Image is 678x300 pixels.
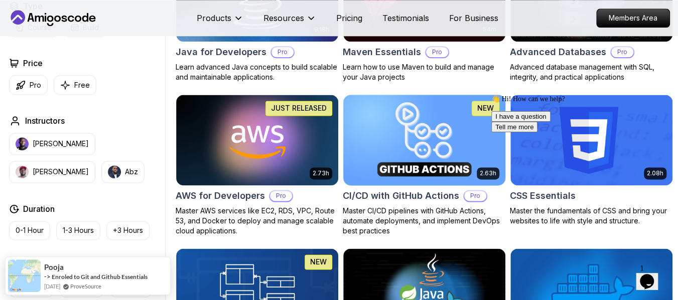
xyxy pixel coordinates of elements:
[70,282,101,290] a: ProveSource
[313,169,329,177] p: 2.73h
[23,57,43,69] h2: Price
[270,191,292,201] p: Pro
[176,189,265,203] h2: AWS for Developers
[636,260,668,290] iframe: chat widget
[33,167,89,177] p: [PERSON_NAME]
[263,12,316,32] button: Resources
[343,206,506,236] p: Master CI/CD pipelines with GitHub Actions, automate deployments, and implement DevOps best pract...
[54,75,96,95] button: Free
[487,91,668,255] iframe: chat widget
[272,47,294,57] p: Pro
[271,103,327,113] p: JUST RELEASED
[597,9,669,27] p: Members Area
[106,221,150,240] button: +3 Hours
[449,12,498,24] a: For Business
[56,221,100,240] button: 1-3 Hours
[343,94,506,236] a: CI/CD with GitHub Actions card2.63hNEWCI/CD with GitHub ActionsProMaster CI/CD pipelines with Git...
[197,12,231,24] p: Products
[23,203,55,215] h2: Duration
[16,165,29,178] img: instructor img
[510,45,606,59] h2: Advanced Databases
[4,5,77,12] span: 👋 Hi! How can we help?
[125,167,138,177] p: Abz
[197,12,243,32] button: Products
[596,9,670,28] a: Members Area
[9,75,48,95] button: Pro
[510,62,673,82] p: Advanced database management with SQL, integrity, and practical applications
[63,225,94,235] p: 1-3 Hours
[44,263,64,271] span: Pooja
[176,95,338,185] img: AWS for Developers card
[176,62,339,82] p: Learn advanced Java concepts to build scalable and maintainable applications.
[176,206,339,236] p: Master AWS services like EC2, RDS, VPC, Route 53, and Docker to deploy and manage scalable cloud ...
[44,272,51,280] span: ->
[426,47,448,57] p: Pro
[4,21,63,31] button: I have a question
[33,139,89,149] p: [PERSON_NAME]
[30,80,41,90] p: Pro
[74,80,90,90] p: Free
[52,273,148,280] a: Enroled to Git and Github Essentials
[611,47,633,57] p: Pro
[343,62,506,82] p: Learn how to use Maven to build and manage your Java projects
[25,115,65,127] h2: Instructors
[4,31,50,42] button: Tell me more
[9,133,95,155] button: instructor img[PERSON_NAME]
[480,169,496,177] p: 2.63h
[101,161,145,183] button: instructor imgAbz
[310,257,327,267] p: NEW
[16,225,44,235] p: 0-1 Hour
[4,4,185,42] div: 👋 Hi! How can we help?I have a questionTell me more
[176,45,266,59] h2: Java for Developers
[9,161,95,183] button: instructor img[PERSON_NAME]
[16,137,29,150] img: instructor img
[176,94,339,236] a: AWS for Developers card2.73hJUST RELEASEDAWS for DevelopersProMaster AWS services like EC2, RDS, ...
[263,12,304,24] p: Resources
[44,282,60,290] span: [DATE]
[108,165,121,178] img: instructor img
[382,12,429,24] a: Testimonials
[464,191,486,201] p: Pro
[339,93,509,188] img: CI/CD with GitHub Actions card
[343,45,421,59] h2: Maven Essentials
[9,221,50,240] button: 0-1 Hour
[336,12,362,24] a: Pricing
[113,225,143,235] p: +3 Hours
[343,189,459,203] h2: CI/CD with GitHub Actions
[477,103,494,113] p: NEW
[8,259,41,292] img: provesource social proof notification image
